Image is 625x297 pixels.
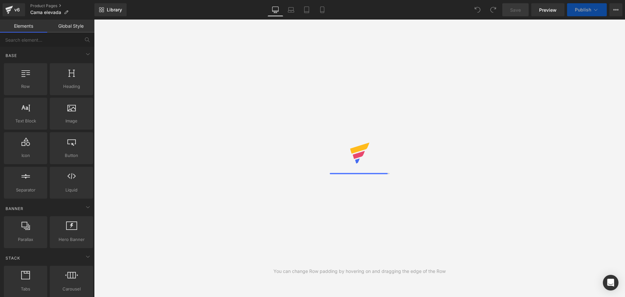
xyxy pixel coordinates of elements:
span: Tabs [6,286,45,292]
a: Preview [531,3,564,16]
span: Cama elevada [30,10,61,15]
span: Separator [6,187,45,193]
span: Publish [575,7,591,12]
span: Icon [6,152,45,159]
span: Library [107,7,122,13]
a: Laptop [283,3,299,16]
span: Stack [5,255,21,261]
span: Row [6,83,45,90]
div: Open Intercom Messenger [603,275,618,290]
span: Hero Banner [52,236,91,243]
span: Carousel [52,286,91,292]
span: Button [52,152,91,159]
a: Desktop [268,3,283,16]
a: New Library [94,3,127,16]
a: v6 [3,3,25,16]
a: Global Style [47,20,94,33]
span: Image [52,118,91,124]
span: Preview [539,7,557,13]
span: Text Block [6,118,45,124]
span: Banner [5,205,24,212]
span: Save [510,7,521,13]
a: Mobile [314,3,330,16]
a: Tablet [299,3,314,16]
span: Liquid [52,187,91,193]
a: Product Pages [30,3,94,8]
div: You can change Row padding by hovering on and dragging the edge of the Row [273,268,446,275]
button: Publish [567,3,607,16]
button: Redo [487,3,500,16]
div: v6 [13,6,21,14]
span: Base [5,52,18,59]
span: Heading [52,83,91,90]
span: Parallax [6,236,45,243]
button: Undo [471,3,484,16]
button: More [609,3,622,16]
